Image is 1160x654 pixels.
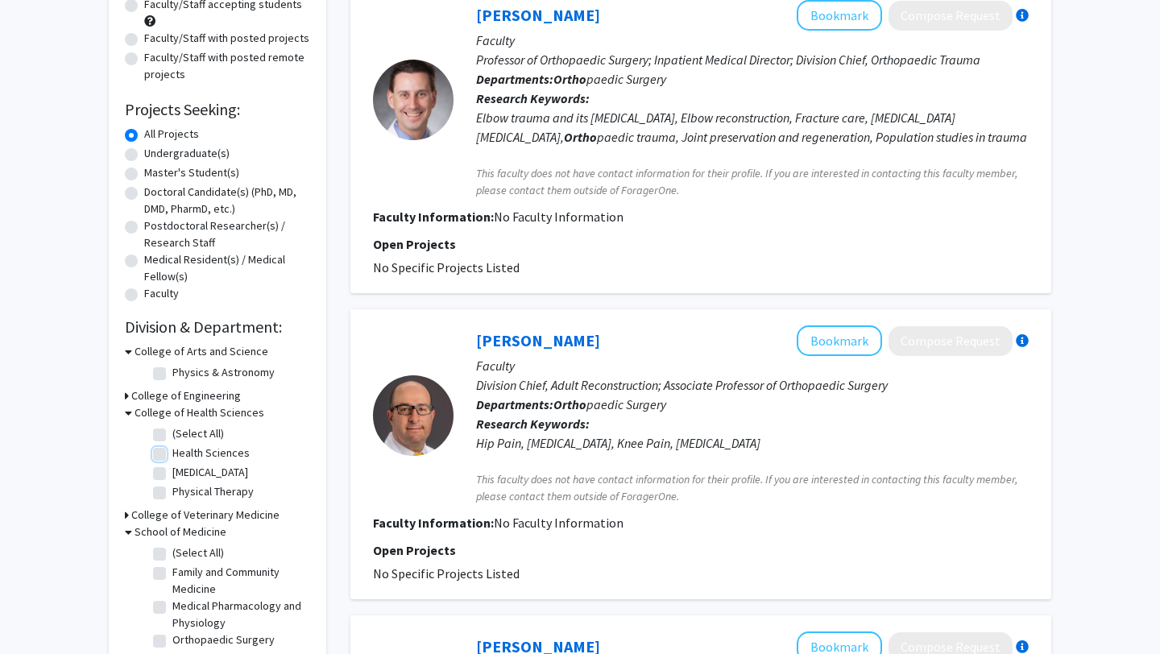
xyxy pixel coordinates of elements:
[797,325,882,356] button: Add Elie Ghanem to Bookmarks
[476,416,590,432] b: Research Keywords:
[135,404,264,421] h3: College of Health Sciences
[494,515,623,531] span: No Faculty Information
[476,71,553,87] b: Departments:
[172,425,224,442] label: (Select All)
[373,234,1029,254] p: Open Projects
[135,524,226,540] h3: School of Medicine
[131,507,280,524] h3: College of Veterinary Medicine
[1016,9,1029,22] div: More information
[494,209,623,225] span: No Faculty Information
[476,396,553,412] b: Departments:
[476,433,1029,453] div: Hip Pain, [MEDICAL_DATA], Knee Pain, [MEDICAL_DATA]
[476,356,1029,375] p: Faculty
[135,343,268,360] h3: College of Arts and Science
[144,285,179,302] label: Faculty
[144,49,310,83] label: Faculty/Staff with posted remote projects
[373,209,494,225] b: Faculty Information:
[476,5,600,25] a: [PERSON_NAME]
[12,582,68,642] iframe: Chat
[476,330,600,350] a: [PERSON_NAME]
[144,184,310,217] label: Doctoral Candidate(s) (PhD, MD, DMD, PharmD, etc.)
[564,129,597,145] b: Ortho
[144,217,310,251] label: Postdoctoral Researcher(s) / Research Staff
[553,396,666,412] span: paedic Surgery
[144,126,199,143] label: All Projects
[1016,334,1029,347] div: More information
[144,164,239,181] label: Master's Student(s)
[373,540,1029,560] p: Open Projects
[144,30,309,47] label: Faculty/Staff with posted projects
[373,565,520,582] span: No Specific Projects Listed
[172,445,250,462] label: Health Sciences
[144,145,230,162] label: Undergraduate(s)
[553,71,586,87] b: Ortho
[373,515,494,531] b: Faculty Information:
[172,544,224,561] label: (Select All)
[1016,640,1029,653] div: More information
[172,631,275,648] label: Orthopaedic Surgery
[553,396,586,412] b: Ortho
[889,326,1013,356] button: Compose Request to Elie Ghanem
[172,364,275,381] label: Physics & Astronomy
[476,90,590,106] b: Research Keywords:
[131,387,241,404] h3: College of Engineering
[144,251,310,285] label: Medical Resident(s) / Medical Fellow(s)
[172,464,248,481] label: [MEDICAL_DATA]
[172,564,306,598] label: Family and Community Medicine
[373,259,520,275] span: No Specific Projects Listed
[172,598,306,631] label: Medical Pharmacology and Physiology
[476,471,1029,505] span: This faculty does not have contact information for their profile. If you are interested in contac...
[172,483,254,500] label: Physical Therapy
[476,165,1029,199] span: This faculty does not have contact information for their profile. If you are interested in contac...
[476,108,1029,147] div: Elbow trauma and its [MEDICAL_DATA], Elbow reconstruction, Fracture care, [MEDICAL_DATA] [MEDICAL...
[125,317,310,337] h2: Division & Department:
[553,71,666,87] span: paedic Surgery
[476,375,1029,395] p: Division Chief, Adult Reconstruction; Associate Professor of Orthopaedic Surgery
[476,50,1029,69] p: Professor of Orthopaedic Surgery; Inpatient Medical Director; Division Chief, Orthopaedic Trauma
[125,100,310,119] h2: Projects Seeking:
[476,31,1029,50] p: Faculty
[889,1,1013,31] button: Compose Request to Gregory Della Rocca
